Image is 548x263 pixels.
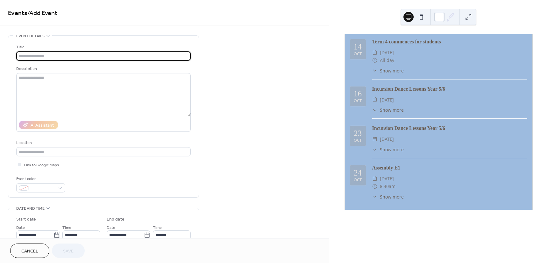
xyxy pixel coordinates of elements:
span: Date [107,224,115,231]
div: ​ [372,49,377,56]
div: ​ [372,107,377,113]
div: Assembly E1 [372,164,527,172]
div: Incursion Dance Lessons Year 5/6 [372,124,527,132]
span: Time [62,224,71,231]
span: All day [380,56,394,64]
span: Link to Google Maps [24,162,59,169]
span: Date and time [16,205,45,212]
div: ​ [372,183,377,190]
div: Oct [354,178,362,182]
span: Event details [16,33,45,40]
div: Event color [16,176,64,182]
div: ​ [372,175,377,183]
div: Oct [354,99,362,103]
div: 16 [354,90,362,98]
button: Cancel [10,244,49,258]
div: End date [107,216,125,223]
span: Date [16,224,25,231]
div: ​ [372,135,377,143]
span: Cancel [21,248,38,255]
span: Time [153,224,162,231]
span: Show more [380,146,404,153]
div: 24 [354,169,362,177]
div: Oct [354,139,362,143]
div: Term 4 commences for students [372,38,527,46]
button: ​Show more [372,193,404,200]
div: ​ [372,146,377,153]
span: / Add Event [27,7,57,19]
div: ​ [372,56,377,64]
span: [DATE] [380,49,394,56]
div: Location [16,139,189,146]
div: Description [16,65,189,72]
div: ​ [372,193,377,200]
button: ​Show more [372,146,404,153]
button: ​Show more [372,67,404,74]
div: ​ [372,96,377,104]
div: Oct [354,52,362,56]
div: 14 [354,43,362,51]
span: Show more [380,67,404,74]
a: Events [8,7,27,19]
div: Title [16,44,189,50]
span: [DATE] [380,135,394,143]
div: Start date [16,216,36,223]
span: Show more [380,193,404,200]
span: 8:40am [380,183,395,190]
span: Show more [380,107,404,113]
div: ​ [372,67,377,74]
button: ​Show more [372,107,404,113]
span: [DATE] [380,175,394,183]
span: [DATE] [380,96,394,104]
div: Incursion Dance Lessons Year 5/6 [372,85,527,93]
div: 23 [354,129,362,137]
